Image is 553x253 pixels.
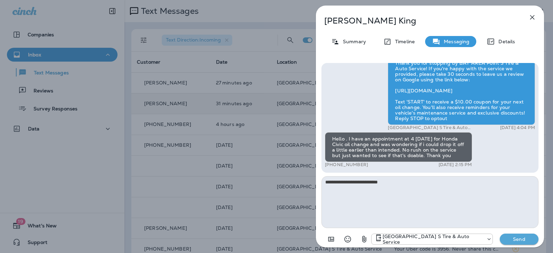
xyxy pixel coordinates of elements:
[325,132,472,162] div: Hello . I have an appointment at 4 [DATE] for Honda Civic oil change and was wondering if i could...
[324,232,338,246] button: Add in a premade template
[439,162,472,168] p: [DATE] 2:15 PM
[383,234,483,245] p: [GEOGRAPHIC_DATA] S Tire & Auto Service
[341,232,355,246] button: Select an emoji
[388,125,476,130] p: [GEOGRAPHIC_DATA] S Tire & Auto Service
[495,39,515,44] p: Details
[500,125,535,130] p: [DATE] 4:04 PM
[440,39,469,44] p: Messaging
[392,39,415,44] p: Timeline
[388,56,535,125] div: Thank you for stopping by BAY AREA Point S Tire & Auto Service! If you're happy with the service ...
[324,16,513,26] p: [PERSON_NAME] King
[325,162,368,168] p: [PHONE_NUMBER]
[372,234,493,245] div: +1 (410) 437-4404
[339,39,366,44] p: Summary
[505,236,534,242] p: Send
[500,234,538,245] button: Send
